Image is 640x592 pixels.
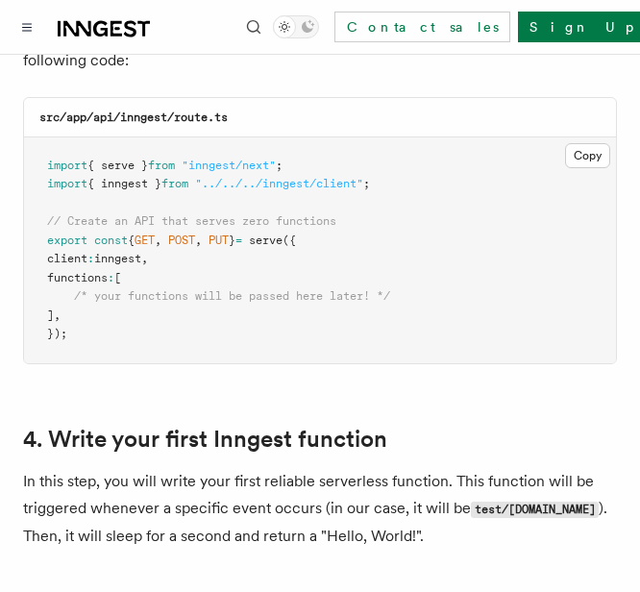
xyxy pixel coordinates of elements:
[209,234,229,247] span: PUT
[195,234,202,247] span: ,
[74,289,390,303] span: /* your functions will be passed here later! */
[363,177,370,190] span: ;
[15,15,38,38] button: Toggle navigation
[565,143,610,168] button: Copy
[114,271,121,284] span: [
[235,234,242,247] span: =
[94,234,128,247] span: const
[47,159,87,172] span: import
[87,159,148,172] span: { serve }
[182,159,276,172] span: "inngest/next"
[128,234,135,247] span: {
[108,271,114,284] span: :
[148,159,175,172] span: from
[135,234,155,247] span: GET
[47,214,336,228] span: // Create an API that serves zero functions
[161,177,188,190] span: from
[87,177,161,190] span: { inngest }
[249,234,283,247] span: serve
[334,12,510,42] a: Contact sales
[23,468,617,550] p: In this step, you will write your first reliable serverless function. This function will be trigg...
[47,252,87,265] span: client
[283,234,296,247] span: ({
[47,234,87,247] span: export
[276,159,283,172] span: ;
[195,177,363,190] span: "../../../inngest/client"
[54,308,61,322] span: ,
[168,234,195,247] span: POST
[47,271,108,284] span: functions
[87,252,94,265] span: :
[229,234,235,247] span: }
[141,252,148,265] span: ,
[471,502,599,518] code: test/[DOMAIN_NAME]
[94,252,141,265] span: inngest
[47,308,54,322] span: ]
[47,177,87,190] span: import
[23,426,387,453] a: 4. Write your first Inngest function
[242,15,265,38] button: Find something...
[39,111,228,124] code: src/app/api/inngest/route.ts
[47,327,67,340] span: });
[155,234,161,247] span: ,
[273,15,319,38] button: Toggle dark mode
